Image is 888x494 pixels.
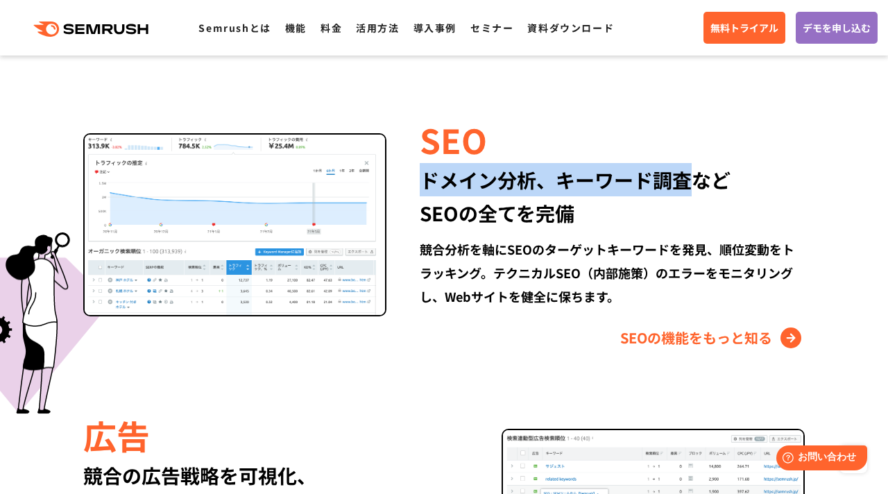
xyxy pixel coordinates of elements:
[803,20,871,35] span: デモを申し込む
[413,21,456,35] a: 導入事例
[83,411,468,459] div: 広告
[420,116,805,163] div: SEO
[527,21,614,35] a: 資料ダウンロード
[285,21,307,35] a: 機能
[765,440,873,479] iframe: Help widget launcher
[420,163,805,230] div: ドメイン分析、キーワード調査など SEOの全てを完備
[796,12,878,44] a: デモを申し込む
[356,21,399,35] a: 活用方法
[321,21,342,35] a: 料金
[198,21,271,35] a: Semrushとは
[420,237,805,308] div: 競合分析を軸にSEOのターゲットキーワードを発見、順位変動をトラッキング。テクニカルSEO（内部施策）のエラーをモニタリングし、Webサイトを健全に保ちます。
[470,21,513,35] a: セミナー
[703,12,785,44] a: 無料トライアル
[620,327,805,349] a: SEOの機能をもっと知る
[710,20,778,35] span: 無料トライアル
